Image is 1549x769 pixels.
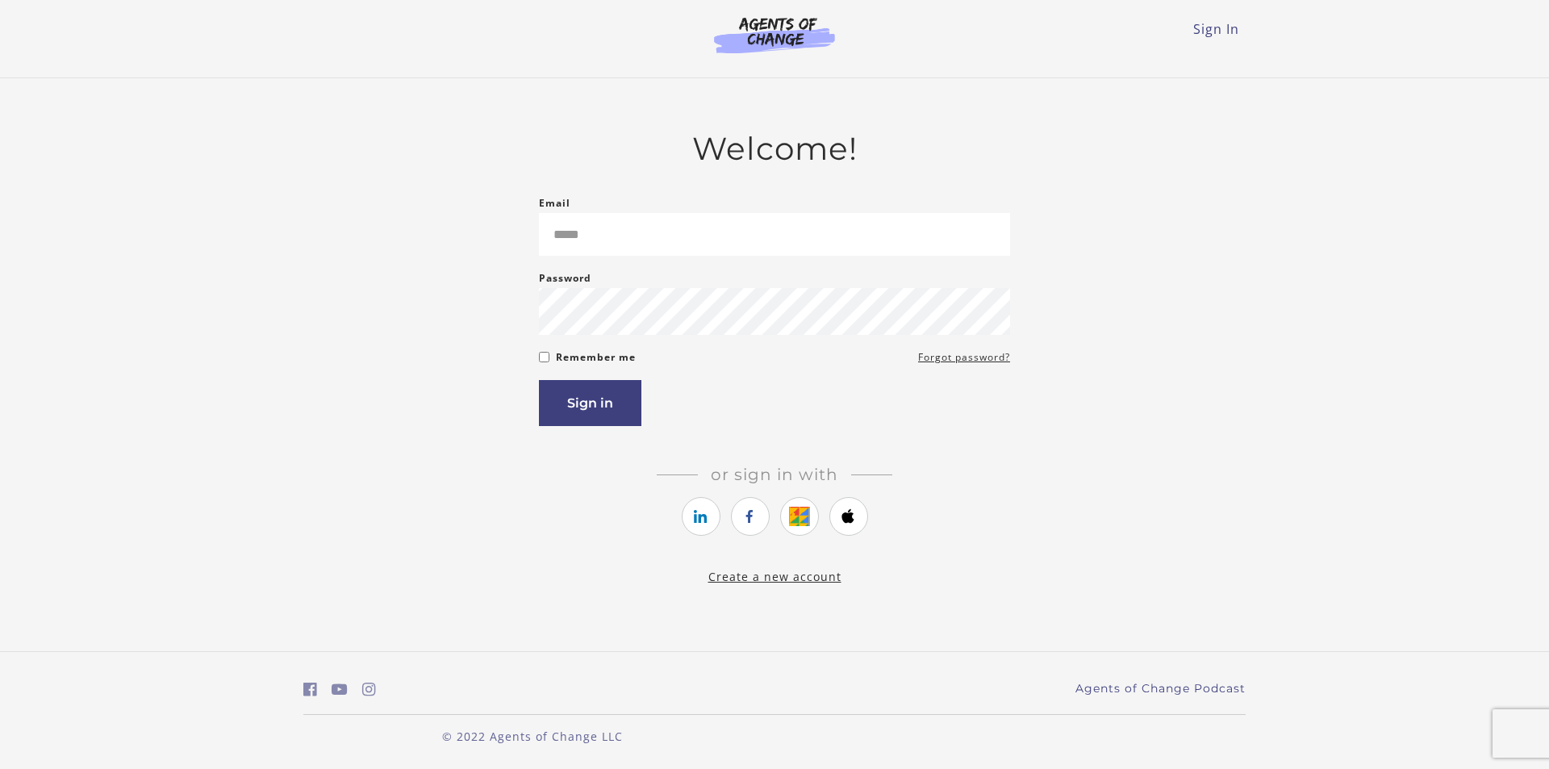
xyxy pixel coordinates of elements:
[829,497,868,536] a: https://courses.thinkific.com/users/auth/apple?ss%5Breferral%5D=&ss%5Buser_return_to%5D=%2Fcourse...
[362,682,376,697] i: https://www.instagram.com/agentsofchangeprep/ (Open in a new window)
[1193,20,1239,38] a: Sign In
[697,16,852,53] img: Agents of Change Logo
[303,678,317,701] a: https://www.facebook.com/groups/aswbtestprep (Open in a new window)
[539,380,641,426] button: Sign in
[1075,680,1246,697] a: Agents of Change Podcast
[303,682,317,697] i: https://www.facebook.com/groups/aswbtestprep (Open in a new window)
[332,678,348,701] a: https://www.youtube.com/c/AgentsofChangeTestPrepbyMeaganMitchell (Open in a new window)
[303,728,762,745] p: © 2022 Agents of Change LLC
[332,682,348,697] i: https://www.youtube.com/c/AgentsofChangeTestPrepbyMeaganMitchell (Open in a new window)
[362,678,376,701] a: https://www.instagram.com/agentsofchangeprep/ (Open in a new window)
[708,569,841,584] a: Create a new account
[539,269,591,288] label: Password
[918,348,1010,367] a: Forgot password?
[698,465,851,484] span: Or sign in with
[780,497,819,536] a: https://courses.thinkific.com/users/auth/google?ss%5Breferral%5D=&ss%5Buser_return_to%5D=%2Fcours...
[539,194,570,213] label: Email
[682,497,720,536] a: https://courses.thinkific.com/users/auth/linkedin?ss%5Breferral%5D=&ss%5Buser_return_to%5D=%2Fcou...
[539,130,1010,168] h2: Welcome!
[556,348,636,367] label: Remember me
[731,497,770,536] a: https://courses.thinkific.com/users/auth/facebook?ss%5Breferral%5D=&ss%5Buser_return_to%5D=%2Fcou...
